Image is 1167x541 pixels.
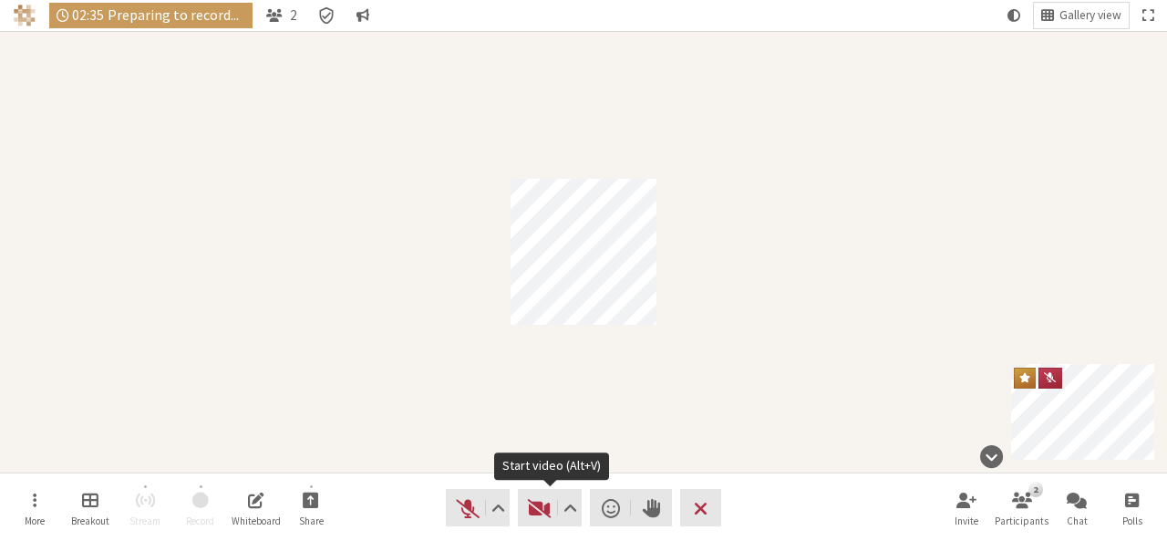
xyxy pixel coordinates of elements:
span: Breakout [71,515,109,526]
span: More [25,515,45,526]
span: Whiteboard [232,515,281,526]
button: Using system theme [1000,3,1028,28]
div: Recording may take up to a few minutes to start, please wait... [49,3,253,28]
button: Send a reaction [590,489,631,526]
button: Manage Breakout Rooms [65,484,116,533]
button: Conversation [349,3,377,28]
button: Video setting [559,489,582,526]
button: Raise hand [631,489,672,526]
img: Iotum [14,5,36,26]
button: Unmute (Alt+A) [446,489,510,526]
button: Open participant list [259,3,305,28]
button: Open poll [1107,484,1158,533]
span: Share [299,515,324,526]
span: Invite [955,515,978,526]
span: Record [186,515,214,526]
span: Gallery view [1059,9,1121,23]
button: Open menu [9,484,60,533]
button: Audio settings [486,489,509,526]
span: Chat [1067,515,1088,526]
span: Polls [1122,515,1142,526]
button: Invite participants (Alt+I) [941,484,992,533]
button: Start sharing [285,484,336,533]
button: Preparing to record [175,484,226,533]
button: End or leave meeting [680,489,721,526]
span: Preparing to record [108,7,245,23]
button: Change layout [1034,3,1129,28]
button: Hide [974,436,1009,477]
button: Start video (Alt+V) [518,489,582,526]
span: Participants [995,515,1048,526]
div: 2 [1028,482,1042,496]
div: Meeting details Encryption enabled [310,3,342,28]
span: ... [231,7,245,23]
span: 02:35 [72,7,104,23]
button: Open shared whiteboard [231,484,282,533]
button: Open participant list [997,484,1048,533]
button: Fullscreen [1135,3,1161,28]
button: Open chat [1051,484,1102,533]
span: 2 [290,7,297,23]
span: Stream [129,515,160,526]
button: Start streaming [119,484,170,533]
